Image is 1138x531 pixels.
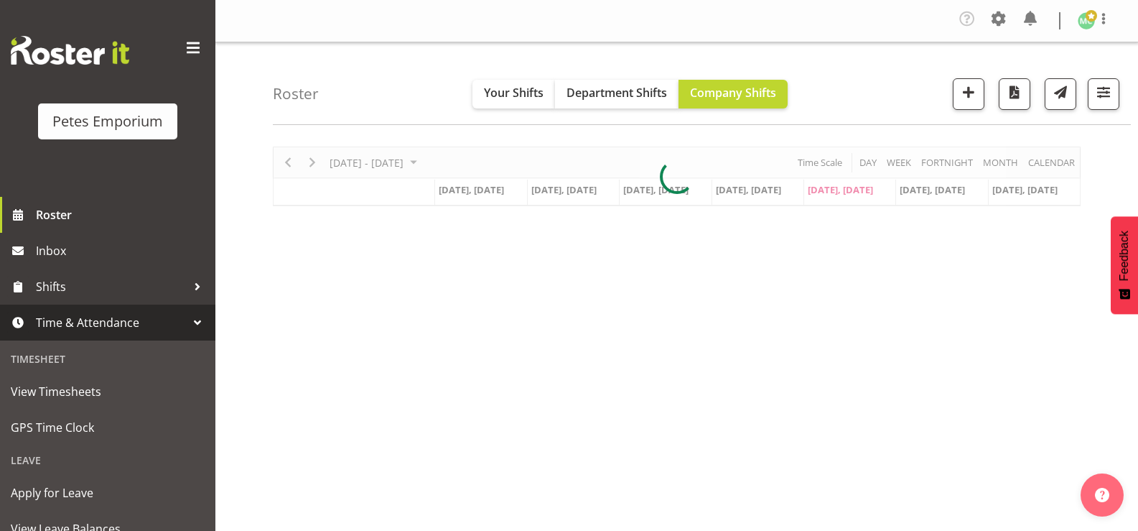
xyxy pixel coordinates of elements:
[4,374,212,410] a: View Timesheets
[52,111,163,132] div: Petes Emporium
[36,204,208,226] span: Roster
[4,344,212,374] div: Timesheet
[1045,78,1076,110] button: Send a list of all shifts for the selected filtered period to all rostered employees.
[273,86,319,102] h4: Roster
[484,85,544,101] span: Your Shifts
[36,276,187,297] span: Shifts
[36,312,187,333] span: Time & Attendance
[555,80,678,108] button: Department Shifts
[999,78,1030,110] button: Download a PDF of the roster according to the set date range.
[1088,78,1119,110] button: Filter Shifts
[4,445,212,475] div: Leave
[4,475,212,511] a: Apply for Leave
[1095,488,1109,502] img: help-xxl-2.png
[4,410,212,445] a: GPS Time Clock
[472,80,555,108] button: Your Shifts
[953,78,984,110] button: Add a new shift
[566,85,667,101] span: Department Shifts
[11,482,205,504] span: Apply for Leave
[1118,231,1131,281] span: Feedback
[678,80,788,108] button: Company Shifts
[11,36,129,65] img: Rosterit website logo
[11,417,205,438] span: GPS Time Clock
[690,85,776,101] span: Company Shifts
[1078,12,1095,29] img: melissa-cowen2635.jpg
[11,381,205,402] span: View Timesheets
[36,240,208,262] span: Inbox
[1111,216,1138,314] button: Feedback - Show survey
